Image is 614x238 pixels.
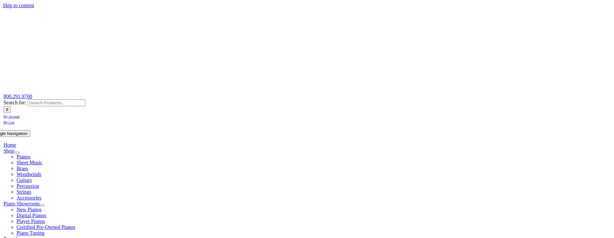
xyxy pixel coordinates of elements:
span: My Account [4,115,20,118]
span: My Cart [4,121,15,124]
input: Search [4,106,11,113]
a: My Cart [4,119,15,125]
a: Certified Pre-Owned Pianos [17,224,75,230]
a: Brass [17,166,28,171]
a: Percussion [17,183,39,189]
a: Home [4,142,16,148]
a: Skip to content [3,3,34,8]
a: Piano Tuning [17,230,45,236]
a: Pianos [17,154,31,159]
button: Open submenu of Piano Showroom [39,204,45,206]
a: Shop [4,148,14,154]
a: Accessories [17,195,41,201]
span: Search for: [4,100,27,105]
a: Strings [17,189,31,195]
a: Guitars [17,177,32,183]
a: Digital Pianos [17,213,46,218]
a: 800.291.9700 [4,94,32,99]
a: My Account [4,113,20,119]
a: Piano Showroom [4,201,40,206]
a: Woodwinds [17,171,41,177]
a: New Pianos [17,207,42,212]
a: Player Pianos [17,218,45,224]
input: Search Products... [28,99,85,106]
button: Open submenu of Shop [14,152,20,154]
a: Sheet Music [17,160,43,165]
